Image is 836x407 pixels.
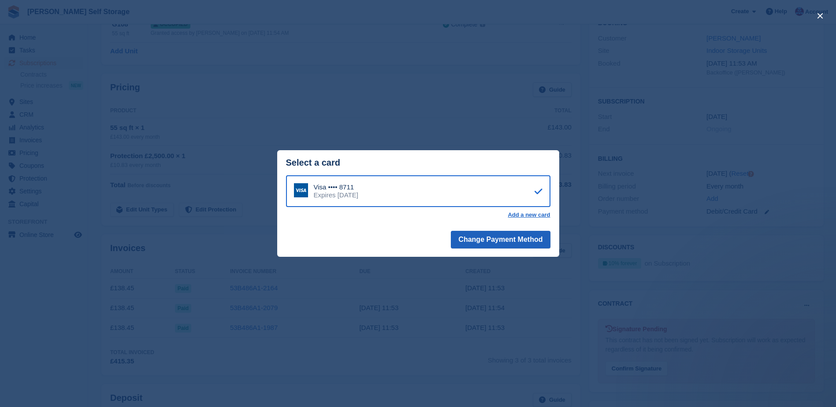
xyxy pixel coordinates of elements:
[314,183,358,191] div: Visa •••• 8711
[508,211,550,218] a: Add a new card
[813,9,827,23] button: close
[286,158,550,168] div: Select a card
[314,191,358,199] div: Expires [DATE]
[294,183,308,197] img: Visa Logo
[451,231,550,248] button: Change Payment Method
